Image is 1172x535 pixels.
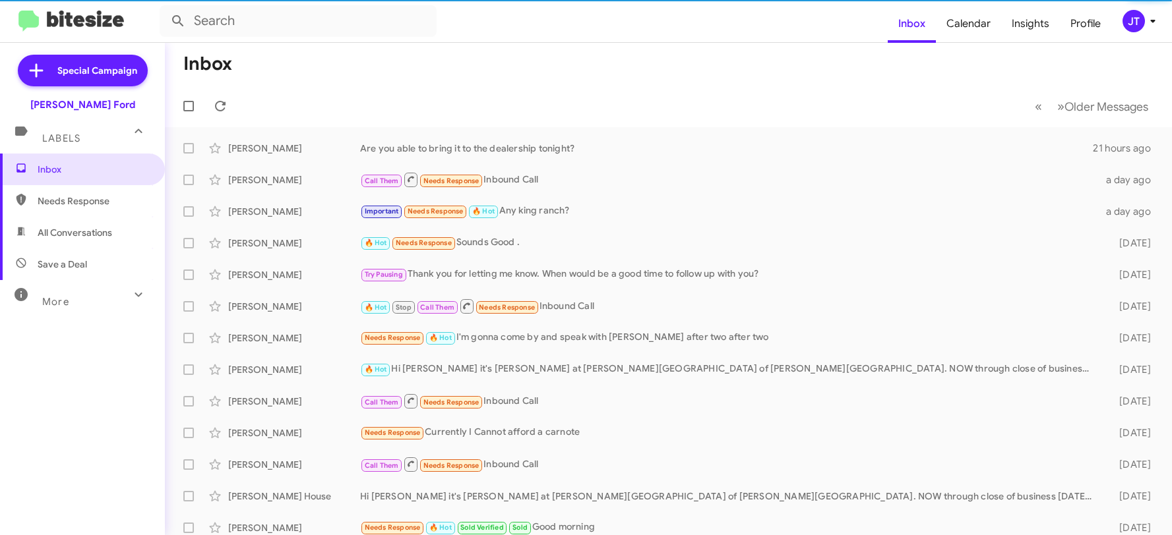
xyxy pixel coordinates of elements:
[1123,10,1145,32] div: JT
[460,523,504,532] span: Sold Verified
[1099,331,1161,345] div: [DATE]
[42,296,69,308] span: More
[360,456,1099,472] div: Inbound Call
[183,53,232,74] h1: Inbox
[365,428,421,437] span: Needs Response
[1099,300,1161,313] div: [DATE]
[365,303,387,312] span: 🔥 Hot
[396,239,452,247] span: Needs Response
[1099,458,1161,471] div: [DATE]
[38,258,87,271] span: Save a Deal
[360,330,1099,345] div: I'm gonna come by and speak with [PERSON_NAME] after two after two
[1049,93,1156,120] button: Next
[1099,426,1161,439] div: [DATE]
[888,5,936,43] a: Inbox
[360,298,1099,314] div: Inbound Call
[360,171,1099,188] div: Inbound Call
[360,490,1099,503] div: Hi [PERSON_NAME] it's [PERSON_NAME] at [PERSON_NAME][GEOGRAPHIC_DATA] of [PERSON_NAME][GEOGRAPHIC...
[365,365,387,374] span: 🔥 Hot
[365,270,403,279] span: Try Pausing
[420,303,454,312] span: Call Them
[1093,142,1161,155] div: 21 hours ago
[365,398,399,407] span: Call Them
[360,142,1093,155] div: Are you able to bring it to the dealership tonight?
[423,177,479,185] span: Needs Response
[228,331,360,345] div: [PERSON_NAME]
[1064,99,1148,114] span: Older Messages
[360,362,1099,377] div: Hi [PERSON_NAME] it's [PERSON_NAME] at [PERSON_NAME][GEOGRAPHIC_DATA] of [PERSON_NAME][GEOGRAPHIC...
[228,205,360,218] div: [PERSON_NAME]
[365,207,399,215] span: Important
[42,132,80,144] span: Labels
[18,55,148,86] a: Special Campaign
[365,333,421,342] span: Needs Response
[1099,363,1161,376] div: [DATE]
[228,268,360,281] div: [PERSON_NAME]
[228,363,360,376] div: [PERSON_NAME]
[936,5,1001,43] a: Calendar
[1028,93,1156,120] nav: Page navigation example
[472,207,495,215] span: 🔥 Hot
[1099,521,1161,534] div: [DATE]
[365,523,421,532] span: Needs Response
[228,521,360,534] div: [PERSON_NAME]
[228,173,360,186] div: [PERSON_NAME]
[1035,98,1042,115] span: «
[360,235,1099,250] div: Sounds Good .
[1099,205,1161,218] div: a day ago
[30,98,135,111] div: [PERSON_NAME] Ford
[38,226,112,239] span: All Conversations
[429,523,452,532] span: 🔥 Hot
[408,207,464,215] span: Needs Response
[1099,490,1161,503] div: [DATE]
[1001,5,1060,43] a: Insights
[365,177,399,185] span: Call Them
[57,64,137,77] span: Special Campaign
[228,395,360,408] div: [PERSON_NAME]
[1060,5,1111,43] a: Profile
[1099,268,1161,281] div: [DATE]
[479,303,535,312] span: Needs Response
[160,5,437,37] input: Search
[360,393,1099,409] div: Inbound Call
[1027,93,1050,120] button: Previous
[38,194,150,208] span: Needs Response
[38,163,150,176] span: Inbox
[1057,98,1064,115] span: »
[365,461,399,470] span: Call Them
[228,490,360,503] div: [PERSON_NAME] House
[228,426,360,439] div: [PERSON_NAME]
[1111,10,1157,32] button: JT
[360,267,1099,282] div: Thank you for letting me know. When would be a good time to follow up with you?
[1099,237,1161,250] div: [DATE]
[365,239,387,247] span: 🔥 Hot
[1099,395,1161,408] div: [DATE]
[1099,173,1161,186] div: a day ago
[360,204,1099,219] div: Any king ranch?
[360,425,1099,440] div: Currently I Cannot afford a carnote
[512,523,528,532] span: Sold
[429,333,452,342] span: 🔥 Hot
[228,237,360,250] div: [PERSON_NAME]
[228,458,360,471] div: [PERSON_NAME]
[360,520,1099,535] div: Good morning
[228,142,360,155] div: [PERSON_NAME]
[396,303,412,312] span: Stop
[423,461,479,470] span: Needs Response
[228,300,360,313] div: [PERSON_NAME]
[423,398,479,407] span: Needs Response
